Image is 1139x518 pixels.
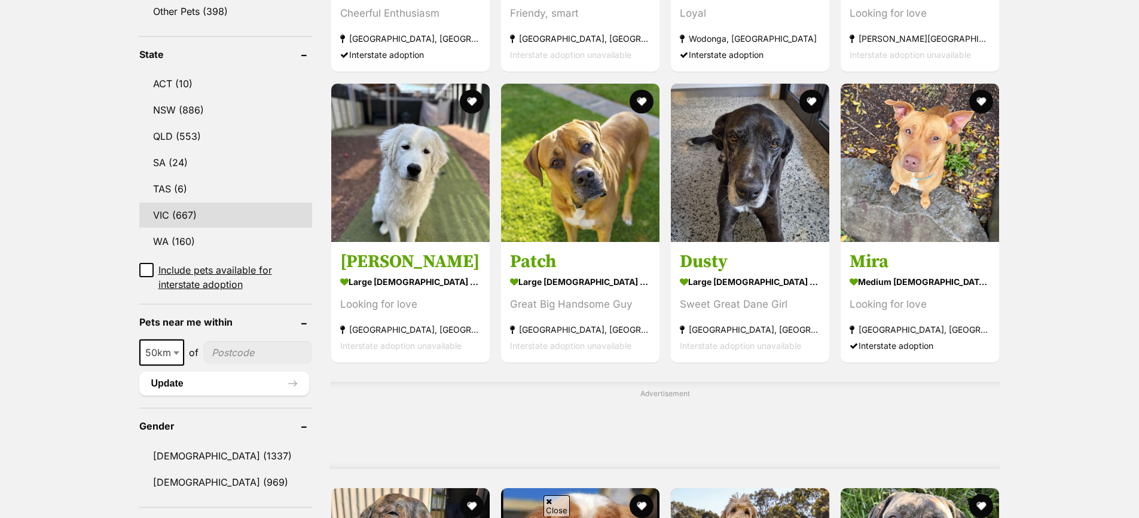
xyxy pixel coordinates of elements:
[139,317,312,327] header: Pets near me within
[969,494,993,518] button: favourite
[139,421,312,431] header: Gender
[139,71,312,96] a: ACT (10)
[340,6,481,22] div: Cheerful Enthusiasm
[510,321,651,338] strong: [GEOGRAPHIC_DATA], [GEOGRAPHIC_DATA]
[203,341,312,364] input: postcode
[841,241,999,363] a: Mira medium [DEMOGRAPHIC_DATA] Dog Looking for love [GEOGRAPHIC_DATA], [GEOGRAPHIC_DATA] Intersta...
[850,338,990,354] div: Interstate adoption
[850,273,990,290] strong: medium [DEMOGRAPHIC_DATA] Dog
[460,90,484,114] button: favourite
[139,443,312,468] a: [DEMOGRAPHIC_DATA] (1337)
[189,345,199,360] span: of
[139,339,184,366] span: 50km
[510,273,651,290] strong: large [DEMOGRAPHIC_DATA] Dog
[139,203,312,228] a: VIC (667)
[501,241,659,363] a: Patch large [DEMOGRAPHIC_DATA] Dog Great Big Handsome Guy [GEOGRAPHIC_DATA], [GEOGRAPHIC_DATA] In...
[850,50,971,60] span: Interstate adoption unavailable
[141,344,183,361] span: 50km
[850,6,990,22] div: Looking for love
[850,250,990,273] h3: Mira
[510,341,631,351] span: Interstate adoption unavailable
[850,31,990,47] strong: [PERSON_NAME][GEOGRAPHIC_DATA], [GEOGRAPHIC_DATA]
[510,296,651,312] div: Great Big Handsome Guy
[139,150,312,175] a: SA (24)
[680,6,820,22] div: Loyal
[543,495,570,516] span: Close
[680,296,820,312] div: Sweet Great Dane Girl
[680,273,820,290] strong: large [DEMOGRAPHIC_DATA] Dog
[139,229,312,254] a: WA (160)
[139,97,312,122] a: NSW (886)
[340,273,481,290] strong: large [DEMOGRAPHIC_DATA] Dog
[139,372,309,396] button: Update
[340,341,462,351] span: Interstate adoption unavailable
[510,6,651,22] div: Friendy, smart
[340,250,481,273] h3: [PERSON_NAME]
[510,250,651,273] h3: Patch
[630,90,654,114] button: favourite
[340,47,481,63] div: Interstate adoption
[139,124,312,149] a: QLD (553)
[139,49,312,60] header: State
[841,84,999,242] img: Mira - Staffordshire Bull Terrier Dog
[671,241,829,363] a: Dusty large [DEMOGRAPHIC_DATA] Dog Sweet Great Dane Girl [GEOGRAPHIC_DATA], [GEOGRAPHIC_DATA] Int...
[680,341,801,351] span: Interstate adoption unavailable
[510,50,631,60] span: Interstate adoption unavailable
[850,296,990,312] div: Looking for love
[680,321,820,338] strong: [GEOGRAPHIC_DATA], [GEOGRAPHIC_DATA]
[330,382,1000,469] div: Advertisement
[969,90,993,114] button: favourite
[139,263,312,292] a: Include pets available for interstate adoption
[680,31,820,47] strong: Wodonga, [GEOGRAPHIC_DATA]
[680,250,820,273] h3: Dusty
[671,84,829,242] img: Dusty - Great Dane Dog
[340,296,481,312] div: Looking for love
[331,241,490,363] a: [PERSON_NAME] large [DEMOGRAPHIC_DATA] Dog Looking for love [GEOGRAPHIC_DATA], [GEOGRAPHIC_DATA] ...
[680,47,820,63] div: Interstate adoption
[158,263,312,292] span: Include pets available for interstate adoption
[460,494,484,518] button: favourite
[139,470,312,495] a: [DEMOGRAPHIC_DATA] (969)
[340,321,481,338] strong: [GEOGRAPHIC_DATA], [GEOGRAPHIC_DATA]
[501,84,659,242] img: Patch - Great Dane Dog
[139,176,312,201] a: TAS (6)
[331,84,490,242] img: Ollie - Maremma Sheepdog
[630,494,654,518] button: favourite
[340,31,481,47] strong: [GEOGRAPHIC_DATA], [GEOGRAPHIC_DATA]
[850,321,990,338] strong: [GEOGRAPHIC_DATA], [GEOGRAPHIC_DATA]
[510,31,651,47] strong: [GEOGRAPHIC_DATA], [GEOGRAPHIC_DATA]
[799,90,823,114] button: favourite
